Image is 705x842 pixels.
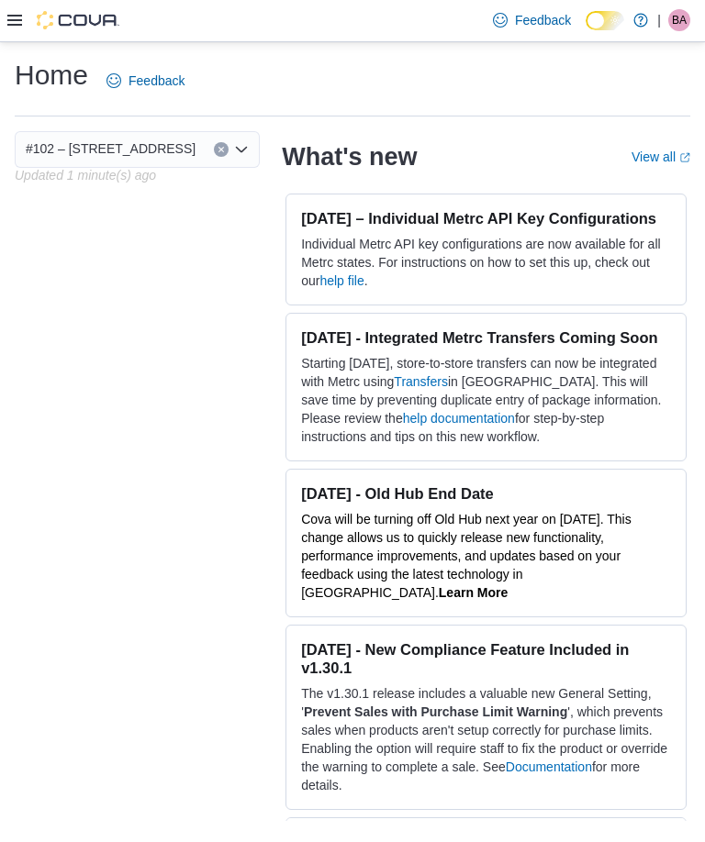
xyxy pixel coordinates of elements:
button: Open list of options [234,142,249,157]
h2: What's new [282,142,417,172]
svg: External link [679,152,690,163]
h1: Home [15,57,88,94]
span: Feedback [515,11,571,29]
span: Feedback [129,72,185,90]
h3: [DATE] – Individual Metrc API Key Configurations [301,209,671,227]
strong: Prevent Sales with Purchase Limit Warning [304,704,567,719]
div: Broadway Admin [668,9,690,31]
p: Updated 1 minute(s) ago [15,168,156,183]
input: Dark Mode [586,11,624,30]
p: Starting [DATE], store-to-store transfers can now be integrated with Metrc using in [GEOGRAPHIC_D... [301,354,671,446]
h3: [DATE] - Integrated Metrc Transfers Coming Soon [301,328,671,347]
span: Cova will be turning off Old Hub next year on [DATE]. This change allows us to quickly release ne... [301,512,632,600]
a: help file [319,273,364,288]
span: #102 – [STREET_ADDRESS] [26,138,196,160]
h3: [DATE] - Old Hub End Date [301,484,671,503]
p: | [657,9,661,31]
img: Cova [37,11,119,29]
a: Learn More [439,585,508,600]
a: View allExternal link [632,150,690,164]
h3: [DATE] - New Compliance Feature Included in v1.30.1 [301,640,671,677]
span: BA [672,9,687,31]
a: Feedback [99,62,192,99]
p: Individual Metrc API key configurations are now available for all Metrc states. For instructions ... [301,235,671,290]
a: Transfers [394,374,448,389]
a: help documentation [403,411,515,426]
p: The v1.30.1 release includes a valuable new General Setting, ' ', which prevents sales when produ... [301,684,671,794]
button: Clear input [214,142,229,157]
a: Feedback [486,2,578,39]
a: Documentation [506,759,592,774]
span: Dark Mode [586,30,587,31]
